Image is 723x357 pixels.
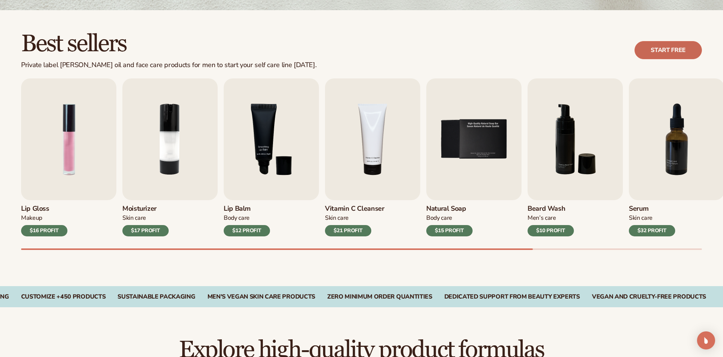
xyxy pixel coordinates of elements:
h3: Lip Balm [224,205,270,213]
div: Open Intercom Messenger [697,331,715,349]
div: Vegan and Cruelty-Free Products [592,293,706,300]
div: $15 PROFIT [426,225,473,236]
h3: Serum [629,205,675,213]
a: 2 / 9 [122,78,218,236]
div: $12 PROFIT [224,225,270,236]
div: $32 PROFIT [629,225,675,236]
div: Body Care [224,214,270,222]
div: ZERO MINIMUM ORDER QUANTITIES [327,293,432,300]
a: Start free [635,41,702,59]
div: Men's VEGAN skin care PRODUCTS [207,293,315,300]
div: Men’s Care [528,214,574,222]
a: 4 / 9 [325,78,420,236]
div: DEDICATED SUPPORT FROM BEAUTY EXPERTS [444,293,580,300]
div: Skin Care [629,214,675,222]
div: Private label [PERSON_NAME] oil and face care products for men to start your self care line [DATE]. [21,61,316,69]
h3: Lip Gloss [21,205,67,213]
a: 5 / 9 [426,78,522,236]
div: $21 PROFIT [325,225,371,236]
div: SUSTAINABLE PACKAGING [117,293,195,300]
div: $16 PROFIT [21,225,67,236]
div: $10 PROFIT [528,225,574,236]
a: 3 / 9 [224,78,319,236]
div: Makeup [21,214,67,222]
h3: Natural Soap [426,205,473,213]
div: Body Care [426,214,473,222]
div: Skin Care [122,214,169,222]
h3: Beard Wash [528,205,574,213]
div: CUSTOMIZE +450 PRODUCTS [21,293,106,300]
h3: Moisturizer [122,205,169,213]
div: $17 PROFIT [122,225,169,236]
h2: Best sellers [21,31,316,57]
div: Skin Care [325,214,384,222]
a: 6 / 9 [528,78,623,236]
a: 1 / 9 [21,78,116,236]
h3: Vitamin C Cleanser [325,205,384,213]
